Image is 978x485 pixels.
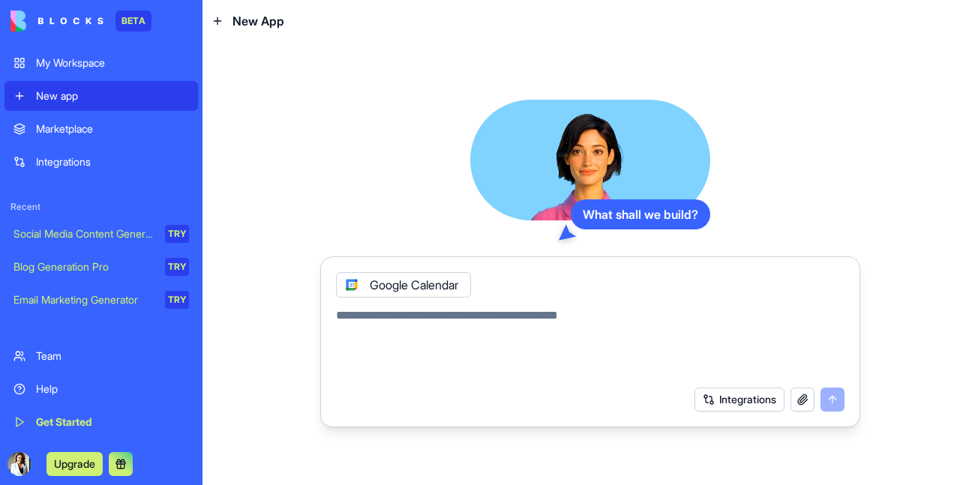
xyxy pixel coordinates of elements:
h1: Shelly [73,7,109,19]
a: BETA [10,10,151,31]
div: Marketplace [36,121,189,136]
img: Profile image for Shelly [43,8,67,32]
div: TRY [165,225,189,243]
a: Upgrade [46,456,103,471]
button: go back [10,6,38,34]
div: New app [36,88,189,103]
div: TRY [165,258,189,276]
button: Send a message… [257,412,281,436]
button: Home [235,6,263,34]
button: Gif picker [47,418,59,430]
div: My Workspace [36,55,189,70]
a: New app [4,81,198,111]
p: Active [73,19,103,34]
div: TRY [165,291,189,309]
div: Google Calendar [336,272,471,298]
a: Social Media Content GeneratorTRY [4,219,198,249]
div: Welcome to Blocks 🙌 I'm here if you have any questions! [24,118,234,147]
div: Hey [PERSON_NAME]Welcome to Blocks 🙌 I'm here if you have any questions!Shelly • 4h ago [12,86,246,156]
div: Shelly says… [12,86,288,189]
textarea: Message… [13,387,287,412]
a: Blog Generation ProTRY [4,252,198,282]
img: logo [10,10,103,31]
div: Help [36,382,189,397]
button: Emoji picker [23,418,35,430]
a: Marketplace [4,114,198,144]
span: New App [232,12,284,30]
button: Integrations [694,388,784,412]
a: Get Started [4,407,198,437]
div: Social Media Content Generator [13,226,154,241]
a: My Workspace [4,48,198,78]
button: Start recording [95,418,107,430]
span: Recent [4,201,198,213]
a: Help [4,374,198,404]
div: Shelly • 4h ago [24,159,94,168]
a: Integrations [4,147,198,177]
button: Upload attachment [71,418,83,430]
img: ACg8ocLeT_6jl1M7dcCYxWA06gspQRImWfY2t6mpSlCBnDpeoBr47ryF9g=s96-c [7,452,31,476]
div: Hey [PERSON_NAME] [24,95,234,110]
div: BETA [115,10,151,31]
div: Team [36,349,189,364]
button: Upgrade [46,452,103,476]
div: Blog Generation Pro [13,259,154,274]
div: Get Started [36,415,189,430]
a: Team [4,341,198,371]
div: Email Marketing Generator [13,292,154,307]
div: Integrations [36,154,189,169]
div: Close [263,6,290,33]
div: What shall we build? [571,199,710,229]
a: Email Marketing GeneratorTRY [4,285,198,315]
